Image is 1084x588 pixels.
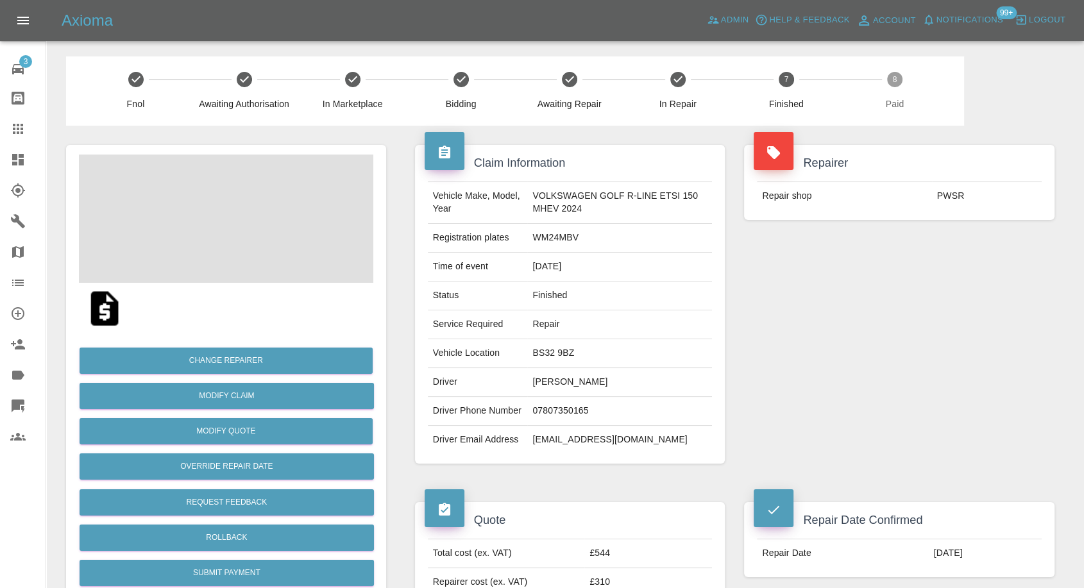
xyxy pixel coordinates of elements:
td: Driver [428,368,528,397]
button: Rollback [80,525,374,551]
h4: Repairer [754,155,1045,172]
span: Help & Feedback [769,13,849,28]
button: Open drawer [8,5,38,36]
button: Override Repair Date [80,453,374,480]
span: In Marketplace [303,97,402,110]
span: Bidding [412,97,510,110]
td: [EMAIL_ADDRESS][DOMAIN_NAME] [527,426,712,454]
span: Fnol [87,97,185,110]
td: 07807350165 [527,397,712,426]
span: Awaiting Authorisation [195,97,293,110]
span: Logout [1029,13,1065,28]
text: 7 [784,75,788,84]
td: [PERSON_NAME] [527,368,712,397]
span: In Repair [629,97,727,110]
td: Finished [527,281,712,310]
span: Account [873,13,916,28]
td: £544 [584,539,712,568]
button: Notifications [919,10,1006,30]
button: Logout [1012,10,1069,30]
span: 99+ [996,6,1017,19]
td: Service Required [428,310,528,339]
td: Repair shop [757,182,931,210]
span: Awaiting Repair [520,97,618,110]
td: Driver Email Address [428,426,528,454]
span: 3 [19,55,32,68]
h4: Quote [425,512,716,529]
span: Notifications [936,13,1003,28]
td: Total cost (ex. VAT) [428,539,585,568]
td: VOLKSWAGEN GOLF R-LINE ETSI 150 MHEV 2024 [527,182,712,224]
img: qt_1S6TdwA4aDea5wMjv5T9PCZk [84,288,125,329]
button: Help & Feedback [752,10,852,30]
td: PWSR [932,182,1042,210]
td: [DATE] [929,539,1042,567]
h4: Repair Date Confirmed [754,512,1045,529]
button: Submit Payment [80,560,374,586]
td: [DATE] [527,253,712,281]
span: Finished [737,97,835,110]
td: WM24MBV [527,224,712,253]
h5: Axioma [62,10,113,31]
td: Registration plates [428,224,528,253]
td: Status [428,281,528,310]
td: Driver Phone Number [428,397,528,426]
button: Request Feedback [80,489,374,516]
td: Vehicle Make, Model, Year [428,182,528,224]
button: Modify Quote [80,418,373,444]
td: BS32 9BZ [527,339,712,368]
button: Change Repairer [80,348,373,374]
a: Modify Claim [80,383,374,409]
td: Repair [527,310,712,339]
a: Admin [704,10,752,30]
span: Admin [721,13,749,28]
span: Paid [845,97,944,110]
td: Time of event [428,253,528,281]
text: 8 [893,75,897,84]
td: Vehicle Location [428,339,528,368]
td: Repair Date [757,539,928,567]
a: Account [853,10,919,31]
h4: Claim Information [425,155,716,172]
